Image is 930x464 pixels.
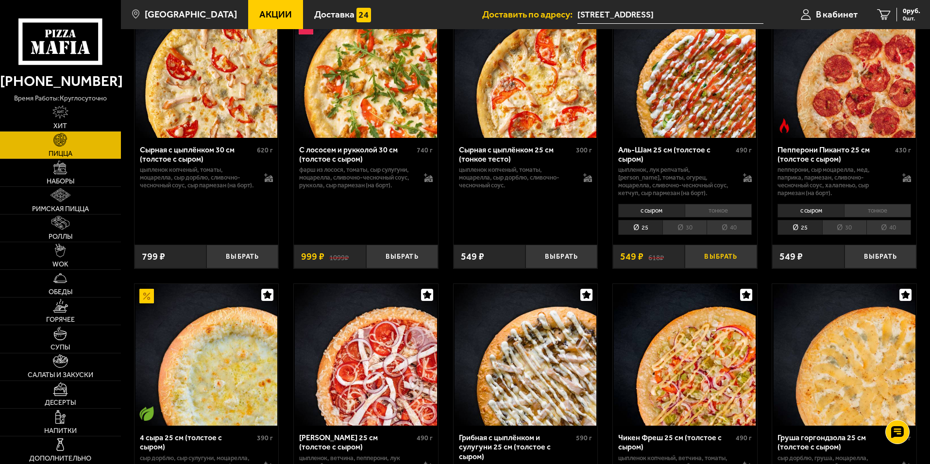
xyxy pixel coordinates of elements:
li: 25 [618,220,662,235]
img: Острое блюдо [777,118,792,133]
span: [GEOGRAPHIC_DATA] [145,10,237,19]
input: Ваш адрес доставки [577,6,763,24]
li: с сыром [778,204,844,217]
span: 799 ₽ [142,252,165,262]
span: Роллы [49,233,72,240]
span: Акции [259,10,292,19]
span: 620 г [257,146,273,154]
span: Напитки [44,428,77,434]
li: 30 [662,220,707,235]
button: Выбрать [206,245,278,268]
img: Петровская 25 см (толстое с сыром) [295,284,437,426]
button: Выбрать [366,245,438,268]
a: АкционныйВегетарианское блюдо4 сыра 25 см (толстое с сыром) [135,284,279,426]
span: 549 ₽ [461,252,484,262]
div: [PERSON_NAME] 25 см (толстое с сыром) [299,433,414,451]
li: 25 [778,220,822,235]
button: Выбрать [845,245,916,268]
span: 549 ₽ [620,252,643,262]
span: Хит [53,123,67,130]
a: Чикен Фреш 25 см (толстое с сыром) [613,284,757,426]
span: 590 г [576,434,592,442]
a: Грибная с цыплёнком и сулугуни 25 см (толстое с сыром) [454,284,598,426]
span: 549 ₽ [779,252,803,262]
span: Пицца [49,150,72,157]
li: 30 [822,220,866,235]
span: 390 г [257,434,273,442]
span: Салаты и закуски [28,372,93,379]
li: 40 [866,220,911,235]
li: с сыром [618,204,685,217]
p: фарш из лосося, томаты, сыр сулугуни, моцарелла, сливочно-чесночный соус, руккола, сыр пармезан (... [299,166,414,189]
img: 15daf4d41897b9f0e9f617042186c801.svg [356,8,371,22]
li: тонкое [685,204,752,217]
span: Дополнительно [29,455,91,462]
img: Вегетарианское блюдо [139,406,154,421]
span: Римская пицца [32,206,89,213]
button: Выбрать [685,245,757,268]
button: Выбрать [525,245,597,268]
p: цыпленок копченый, томаты, моцарелла, сыр дорблю, сливочно-чесночный соус. [459,166,574,189]
div: Грибная с цыплёнком и сулугуни 25 см (толстое с сыром) [459,433,574,461]
img: Груша горгондзола 25 см (толстое с сыром) [774,284,915,426]
span: 0 шт. [903,16,920,21]
span: 0 руб. [903,8,920,15]
a: Петровская 25 см (толстое с сыром) [294,284,438,426]
li: 40 [707,220,751,235]
a: Груша горгондзола 25 см (толстое с сыром) [772,284,916,426]
span: WOK [52,261,68,268]
div: Пепперони Пиканто 25 см (толстое с сыром) [778,145,893,164]
div: Сырная с цыплёнком 30 см (толстое с сыром) [140,145,255,164]
span: Доставка [314,10,355,19]
div: Сырная с цыплёнком 25 см (тонкое тесто) [459,145,574,164]
div: Чикен Фреш 25 см (толстое с сыром) [618,433,733,451]
img: Грибная с цыплёнком и сулугуни 25 см (толстое с сыром) [455,284,596,426]
span: 490 г [736,434,752,442]
span: 740 г [417,146,433,154]
div: С лососем и рукколой 30 см (толстое с сыром) [299,145,414,164]
span: Обеды [49,289,72,296]
s: 1099 ₽ [329,252,349,262]
span: 430 г [895,146,911,154]
span: Наборы [47,178,74,185]
img: Акционный [139,289,154,303]
p: цыпленок, лук репчатый, [PERSON_NAME], томаты, огурец, моцарелла, сливочно-чесночный соус, кетчуп... [618,166,733,197]
img: 4 сыра 25 см (толстое с сыром) [135,284,277,426]
div: 4 сыра 25 см (толстое с сыром) [140,433,255,451]
span: 490 г [417,434,433,442]
span: Супы [51,344,70,351]
div: Груша горгондзола 25 см (толстое с сыром) [778,433,893,451]
span: Доставить по адресу: [482,10,577,19]
img: Чикен Фреш 25 см (толстое с сыром) [614,284,756,426]
span: 490 г [736,146,752,154]
span: 300 г [576,146,592,154]
span: В кабинет [816,10,858,19]
div: Аль-Шам 25 см (толстое с сыром) [618,145,733,164]
s: 618 ₽ [648,252,664,262]
p: цыпленок копченый, томаты, моцарелла, сыр дорблю, сливочно-чесночный соус, сыр пармезан (на борт). [140,166,255,189]
span: Десерты [45,399,76,406]
span: 999 ₽ [301,252,324,262]
span: Горячее [46,316,75,323]
li: тонкое [844,204,911,217]
p: пепперони, сыр Моцарелла, мед, паприка, пармезан, сливочно-чесночный соус, халапеньо, сыр пармеза... [778,166,893,197]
